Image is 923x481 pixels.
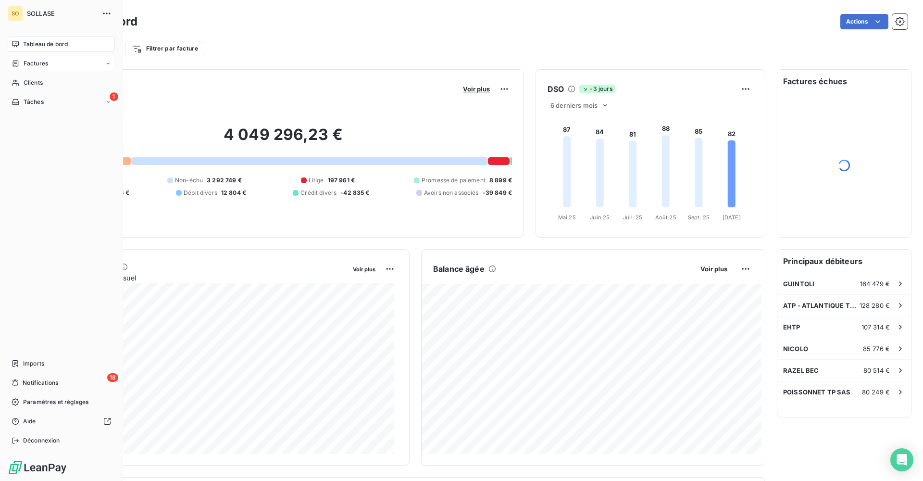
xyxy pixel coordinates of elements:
[558,214,576,221] tspan: Mai 25
[579,85,615,93] span: -3 jours
[777,250,911,273] h6: Principaux débiteurs
[698,265,730,273] button: Voir plus
[550,101,598,109] span: 6 derniers mois
[422,176,486,185] span: Promesse de paiement
[8,6,23,21] div: SO
[783,388,851,396] span: POISSONNET TP SAS
[861,323,890,331] span: 107 314 €
[23,417,36,426] span: Aide
[688,214,710,221] tspan: Sept. 25
[309,176,324,185] span: Litige
[8,414,115,429] a: Aide
[783,323,800,331] span: EHTP
[840,14,888,29] button: Actions
[24,78,43,87] span: Clients
[221,189,246,197] span: 12 804 €
[489,176,512,185] span: 8 899 €
[175,176,203,185] span: Non-échu
[460,85,493,93] button: Voir plus
[184,189,217,197] span: Débit divers
[27,10,96,17] span: SOLLASE
[623,214,642,221] tspan: Juil. 25
[23,40,68,49] span: Tableau de bord
[23,398,88,406] span: Paramètres et réglages
[860,302,890,309] span: 128 280 €
[723,214,741,221] tspan: [DATE]
[300,189,337,197] span: Crédit divers
[110,92,118,101] span: 1
[54,273,346,283] span: Chiffre d'affaires mensuel
[107,373,118,382] span: 18
[700,265,727,273] span: Voir plus
[463,85,490,93] span: Voir plus
[483,189,512,197] span: -39 849 €
[890,448,913,471] div: Open Intercom Messenger
[783,367,819,374] span: RAZEL BEC
[863,345,890,353] span: 85 776 €
[783,280,814,288] span: GUINTOLI
[777,70,911,93] h6: Factures échues
[54,125,512,154] h2: 4 049 296,23 €
[433,263,485,275] h6: Balance âgée
[353,266,375,273] span: Voir plus
[340,189,369,197] span: -42 835 €
[863,367,890,374] span: 80 514 €
[23,436,60,445] span: Déconnexion
[424,189,479,197] span: Avoirs non associés
[24,98,44,106] span: Tâches
[350,265,378,273] button: Voir plus
[862,388,890,396] span: 80 249 €
[783,345,808,353] span: NICOLO
[655,214,676,221] tspan: Août 25
[125,41,204,56] button: Filtrer par facture
[328,176,355,185] span: 197 961 €
[23,359,44,368] span: Imports
[8,460,67,475] img: Logo LeanPay
[207,176,242,185] span: 3 292 749 €
[590,214,610,221] tspan: Juin 25
[783,302,860,309] span: ATP - ATLANTIQUE TRAVAUX PUBLICS
[860,280,890,288] span: 164 479 €
[548,83,564,95] h6: DSO
[24,59,48,68] span: Factures
[23,379,58,387] span: Notifications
